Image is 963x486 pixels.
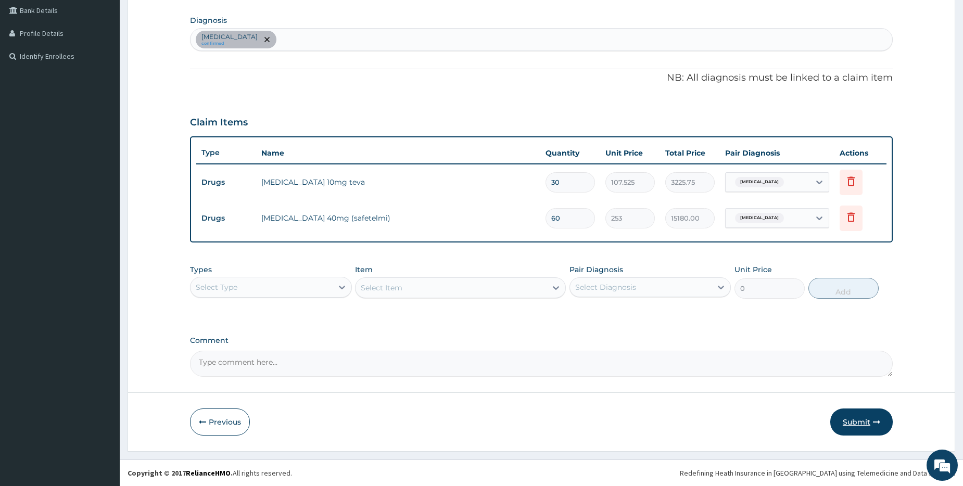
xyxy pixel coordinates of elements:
button: Previous [190,408,250,436]
div: Redefining Heath Insurance in [GEOGRAPHIC_DATA] using Telemedicine and Data Science! [680,468,955,478]
th: Type [196,143,256,162]
div: Chat with us now [54,58,175,72]
h3: Claim Items [190,117,248,129]
p: [MEDICAL_DATA] [201,33,258,41]
th: Name [256,143,540,163]
td: Drugs [196,173,256,192]
label: Comment [190,336,893,345]
label: Types [190,265,212,274]
span: remove selection option [262,35,272,44]
button: Add [808,278,879,299]
span: [MEDICAL_DATA] [735,213,784,223]
label: Diagnosis [190,15,227,25]
a: RelianceHMO [186,468,231,478]
textarea: Type your message and hit 'Enter' [5,284,198,321]
footer: All rights reserved. [120,459,963,486]
div: Select Type [196,282,237,292]
span: [MEDICAL_DATA] [735,177,784,187]
td: [MEDICAL_DATA] 40mg (safetelmi) [256,208,540,228]
label: Unit Price [734,264,772,275]
span: We're online! [60,131,144,236]
label: Item [355,264,373,275]
th: Total Price [660,143,720,163]
div: Minimize live chat window [171,5,196,30]
button: Submit [830,408,893,436]
img: d_794563401_company_1708531726252_794563401 [19,52,42,78]
div: Select Diagnosis [575,282,636,292]
small: confirmed [201,41,258,46]
th: Actions [834,143,886,163]
strong: Copyright © 2017 . [128,468,233,478]
th: Pair Diagnosis [720,143,834,163]
td: Drugs [196,209,256,228]
label: Pair Diagnosis [569,264,623,275]
td: [MEDICAL_DATA] 10mg teva [256,172,540,193]
th: Unit Price [600,143,660,163]
p: NB: All diagnosis must be linked to a claim item [190,71,893,85]
th: Quantity [540,143,600,163]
